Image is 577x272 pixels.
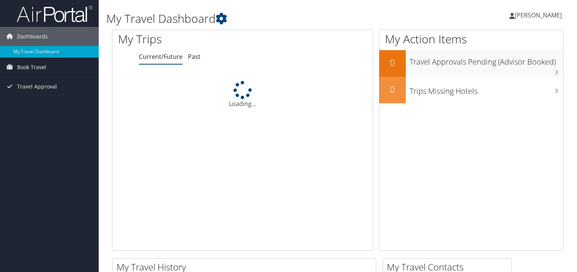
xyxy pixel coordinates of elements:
img: airportal-logo.png [17,5,93,23]
a: Past [188,52,200,61]
span: Dashboards [17,27,48,46]
span: Travel Approval [17,77,57,96]
a: 0Trips Missing Hotels [379,77,563,103]
span: Book Travel [17,58,46,77]
h1: My Travel Dashboard [106,11,415,27]
h1: My Trips [118,31,259,47]
a: Current/Future [139,52,183,61]
h2: 0 [379,83,406,96]
h2: 0 [379,56,406,69]
h1: My Action Items [379,31,563,47]
div: Loading... [112,81,373,108]
a: 0Travel Approvals Pending (Advisor Booked) [379,50,563,77]
a: [PERSON_NAME] [509,4,569,27]
h3: Trips Missing Hotels [410,82,563,96]
h3: Travel Approvals Pending (Advisor Booked) [410,53,563,67]
span: [PERSON_NAME] [515,11,562,19]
